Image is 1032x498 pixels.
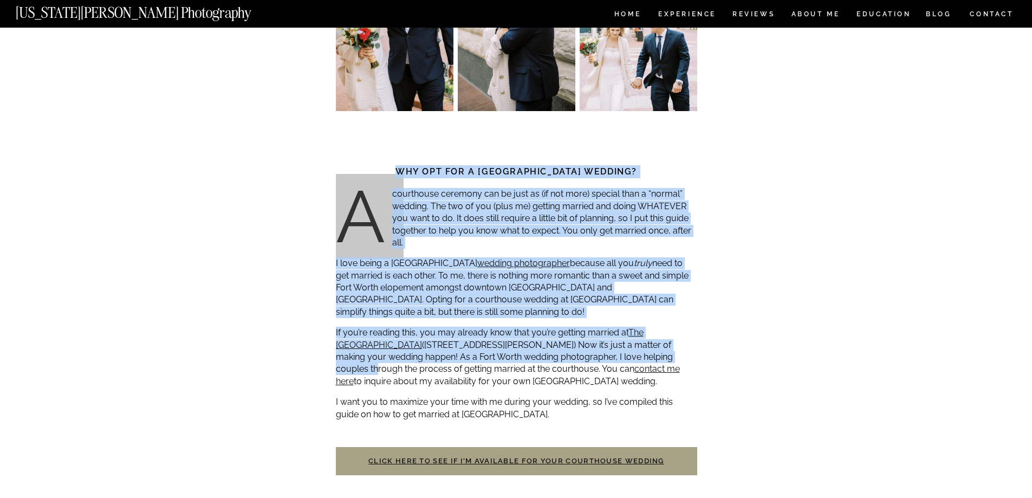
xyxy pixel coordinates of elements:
a: BLOG [926,11,952,20]
a: The [GEOGRAPHIC_DATA] [336,327,644,350]
a: CONTACT [969,8,1014,20]
a: HOME [612,11,643,20]
p: A courthouse ceremony can be just as (if not more) special than a “normal” wedding. The two of yo... [336,188,697,249]
a: Experience [658,11,715,20]
em: truly [634,258,652,268]
a: contact me here [336,364,680,386]
p: I want you to maximize your time with me during your wedding, so I’ve compiled this guide on how ... [336,396,697,421]
a: REVIEWS [732,11,773,20]
strong: Why opt for a [GEOGRAPHIC_DATA] wedding? [395,166,637,177]
a: ABOUT ME [791,11,840,20]
a: EDUCATION [855,11,912,20]
a: [US_STATE][PERSON_NAME] Photography [16,5,288,15]
a: wedding photographer [477,258,570,268]
p: I love being a [GEOGRAPHIC_DATA] because all you need to get married is each other. To me, there ... [336,257,697,318]
p: If you’re reading this, you may already know that you’re getting married at ([STREET_ADDRESS][PER... [336,327,697,387]
a: Click here to see if I’m available for your courthouse wedding [368,457,664,465]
